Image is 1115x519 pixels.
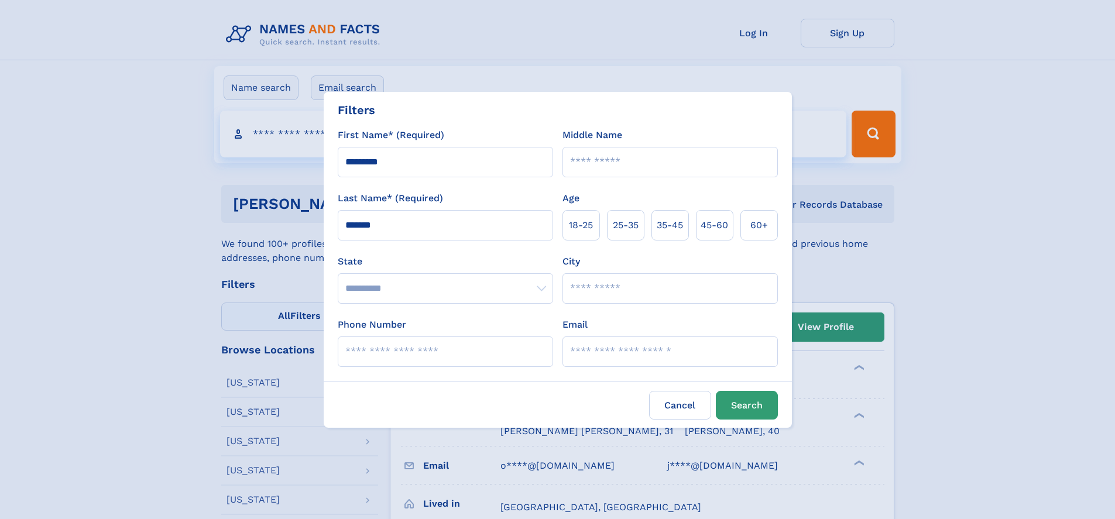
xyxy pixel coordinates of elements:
[338,191,443,205] label: Last Name* (Required)
[338,128,444,142] label: First Name* (Required)
[338,101,375,119] div: Filters
[716,391,778,420] button: Search
[338,255,553,269] label: State
[562,191,579,205] label: Age
[562,318,588,332] label: Email
[569,218,593,232] span: 18‑25
[701,218,728,232] span: 45‑60
[338,318,406,332] label: Phone Number
[562,255,580,269] label: City
[750,218,768,232] span: 60+
[649,391,711,420] label: Cancel
[562,128,622,142] label: Middle Name
[657,218,683,232] span: 35‑45
[613,218,639,232] span: 25‑35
